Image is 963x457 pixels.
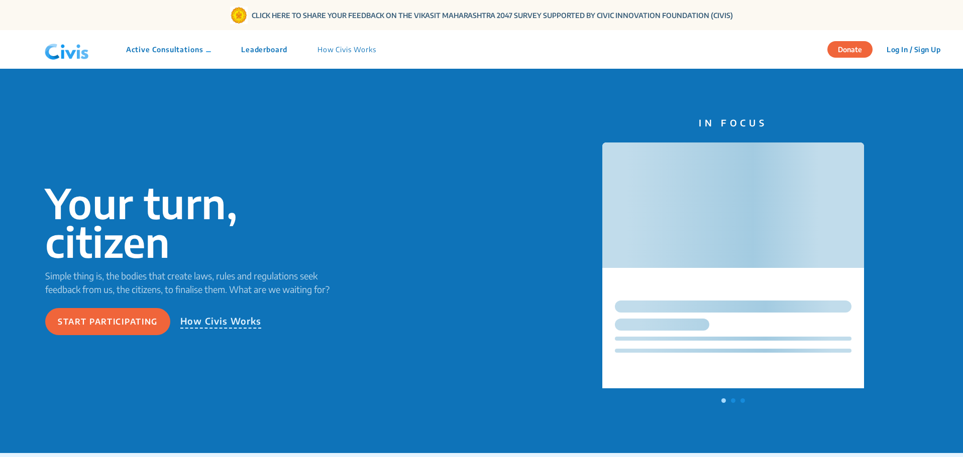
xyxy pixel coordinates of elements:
p: Leaderboard [241,44,287,55]
p: Active Consultations [126,44,211,55]
a: CLICK HERE TO SHARE YOUR FEEDBACK ON THE VIKASIT MAHARASHTRA 2047 SURVEY SUPPORTED BY CIVIC INNOV... [252,10,733,21]
p: IN FOCUS [602,116,864,129]
img: navlogo.png [41,35,93,65]
button: Log In / Sign Up [880,42,947,57]
p: Simple thing is, the bodies that create laws, rules and regulations seek feedback from us, the ci... [45,269,351,296]
p: How Civis Works [180,314,262,329]
a: Donate [827,44,880,54]
button: Donate [827,41,873,58]
p: How Civis Works [317,44,376,55]
img: Gom Logo [230,7,248,24]
button: Start participating [45,308,170,335]
p: Your turn, citizen [45,184,351,261]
